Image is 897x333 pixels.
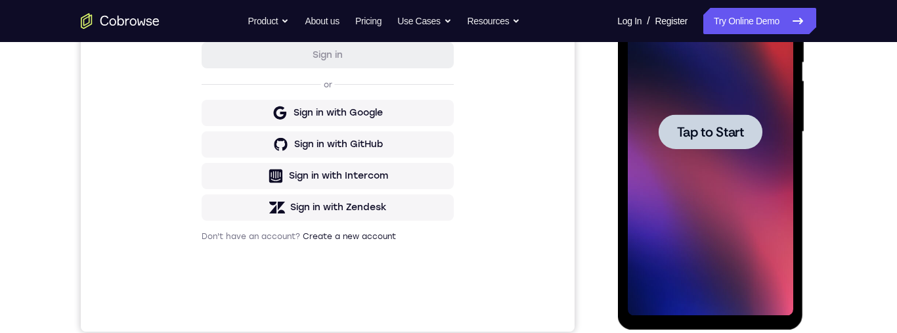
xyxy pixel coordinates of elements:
[129,125,365,139] input: Enter your email
[213,246,302,259] div: Sign in with GitHub
[209,309,306,322] div: Sign in with Zendesk
[468,8,521,34] button: Resources
[617,8,642,34] a: Log In
[121,90,373,108] h1: Sign in to your account
[208,278,307,291] div: Sign in with Intercom
[41,176,144,211] button: Tap to Start
[121,271,373,298] button: Sign in with Intercom
[121,208,373,234] button: Sign in with Google
[59,187,126,200] span: Tap to Start
[121,150,373,177] button: Sign in
[647,13,649,29] span: /
[240,188,254,198] p: or
[703,8,816,34] a: Try Online Demo
[121,240,373,266] button: Sign in with GitHub
[397,8,451,34] button: Use Cases
[248,8,290,34] button: Product
[121,303,373,329] button: Sign in with Zendesk
[213,215,302,228] div: Sign in with Google
[355,8,382,34] a: Pricing
[655,8,688,34] a: Register
[305,8,339,34] a: About us
[81,13,160,29] a: Go to the home page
